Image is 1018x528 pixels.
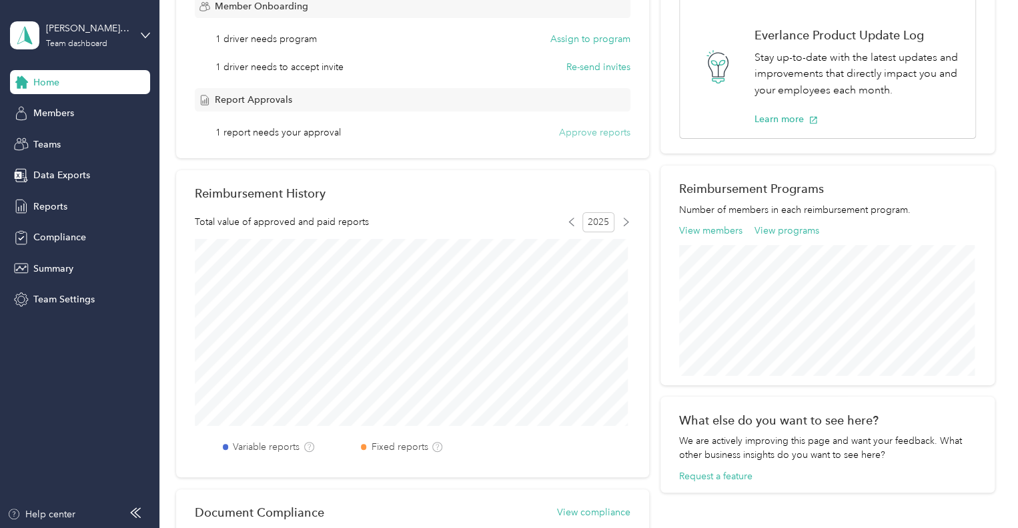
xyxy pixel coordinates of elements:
[33,75,59,89] span: Home
[679,469,752,483] button: Request a feature
[195,215,369,229] span: Total value of approved and paid reports
[566,60,630,74] button: Re-send invites
[33,168,90,182] span: Data Exports
[195,505,324,519] h2: Document Compliance
[371,440,428,454] label: Fixed reports
[233,440,300,454] label: Variable reports
[7,507,75,521] button: Help center
[559,125,630,140] button: Approve reports
[33,200,67,214] span: Reports
[754,224,819,238] button: View programs
[679,434,976,462] div: We are actively improving this page and want your feedback. What other business insights do you w...
[215,93,292,107] span: Report Approvals
[215,32,317,46] span: 1 driver needs program
[33,292,95,306] span: Team Settings
[754,112,818,126] button: Learn more
[679,203,976,217] p: Number of members in each reimbursement program.
[33,138,61,152] span: Teams
[679,224,742,238] button: View members
[195,186,326,200] h2: Reimbursement History
[943,453,1018,528] iframe: Everlance-gr Chat Button Frame
[754,28,961,42] h1: Everlance Product Update Log
[679,413,976,427] div: What else do you want to see here?
[557,505,630,519] button: View compliance
[33,262,73,276] span: Summary
[215,60,344,74] span: 1 driver needs to accept invite
[46,21,129,35] div: [PERSON_NAME][EMAIL_ADDRESS][PERSON_NAME][DOMAIN_NAME]
[679,182,976,196] h2: Reimbursement Programs
[582,212,614,232] span: 2025
[215,125,341,140] span: 1 report needs your approval
[46,40,107,48] div: Team dashboard
[754,49,961,99] p: Stay up-to-date with the latest updates and improvements that directly impact you and your employ...
[550,32,630,46] button: Assign to program
[33,230,86,244] span: Compliance
[33,106,74,120] span: Members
